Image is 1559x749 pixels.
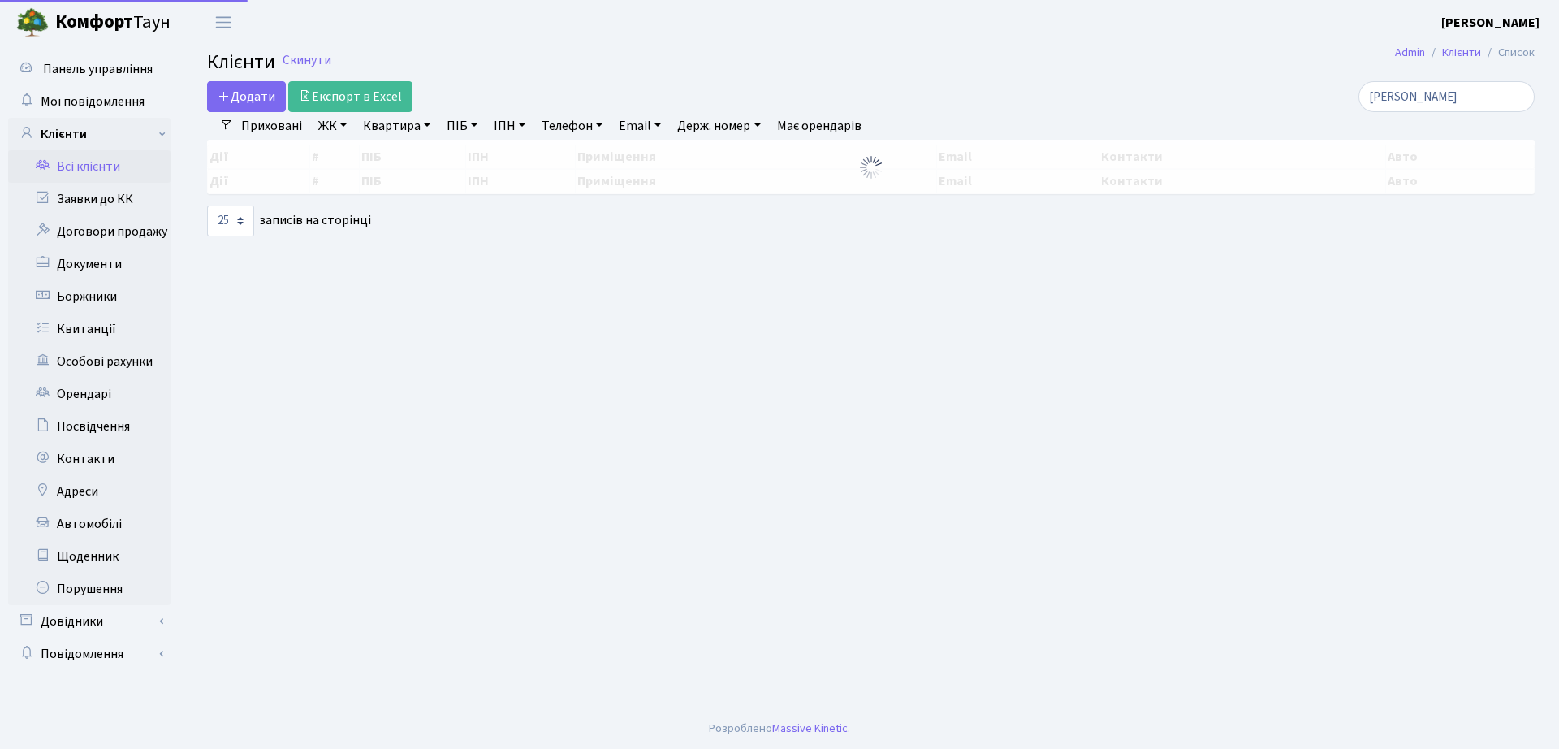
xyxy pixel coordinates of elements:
[1395,44,1425,61] a: Admin
[709,720,850,738] div: Розроблено .
[535,112,609,140] a: Телефон
[8,443,171,475] a: Контакти
[671,112,767,140] a: Держ. номер
[203,9,244,36] button: Переключити навігацію
[16,6,49,39] img: logo.png
[235,112,309,140] a: Приховані
[43,60,153,78] span: Панель управління
[288,81,412,112] a: Експорт в Excel
[1358,81,1535,112] input: Пошук...
[8,605,171,638] a: Довідники
[55,9,171,37] span: Таун
[207,206,371,236] label: записів на сторінці
[8,475,171,508] a: Адреси
[772,720,848,737] a: Massive Kinetic
[8,410,171,443] a: Посвідчення
[8,118,171,150] a: Клієнти
[8,53,171,85] a: Панель управління
[312,112,353,140] a: ЖК
[1371,36,1559,70] nav: breadcrumb
[440,112,484,140] a: ПІБ
[8,215,171,248] a: Договори продажу
[612,112,667,140] a: Email
[8,183,171,215] a: Заявки до КК
[207,206,254,236] select: записів на сторінці
[1441,13,1540,32] a: [PERSON_NAME]
[55,9,133,35] b: Комфорт
[207,48,275,76] span: Клієнти
[8,573,171,605] a: Порушення
[8,280,171,313] a: Боржники
[1481,44,1535,62] li: Список
[283,53,331,68] a: Скинути
[8,85,171,118] a: Мої повідомлення
[207,81,286,112] a: Додати
[1442,44,1481,61] a: Клієнти
[771,112,868,140] a: Має орендарів
[8,150,171,183] a: Всі клієнти
[487,112,532,140] a: ІПН
[8,508,171,540] a: Автомобілі
[8,638,171,670] a: Повідомлення
[1441,14,1540,32] b: [PERSON_NAME]
[356,112,437,140] a: Квартира
[8,313,171,345] a: Квитанції
[8,378,171,410] a: Орендарі
[218,88,275,106] span: Додати
[858,154,884,180] img: Обробка...
[41,93,145,110] span: Мої повідомлення
[8,540,171,573] a: Щоденник
[8,345,171,378] a: Особові рахунки
[8,248,171,280] a: Документи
